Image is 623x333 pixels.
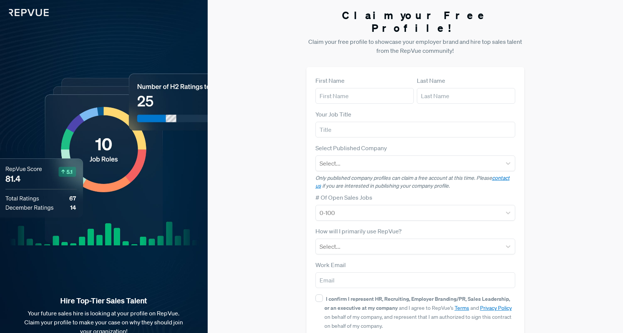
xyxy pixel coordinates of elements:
[315,76,345,85] label: First Name
[315,260,346,269] label: Work Email
[315,227,401,236] label: How will I primarily use RepVue?
[315,272,516,288] input: Email
[12,296,196,306] strong: Hire Top-Tier Sales Talent
[315,110,351,119] label: Your Job Title
[315,143,387,152] label: Select Published Company
[315,88,414,104] input: First Name
[306,9,525,34] h3: Claim your Free Profile!
[417,88,515,104] input: Last Name
[315,174,516,190] p: Only published company profiles can claim a free account at this time. Please if you are interest...
[315,175,510,189] a: contact us
[417,76,445,85] label: Last Name
[315,122,516,137] input: Title
[315,193,372,202] label: # Of Open Sales Jobs
[480,305,512,311] a: Privacy Policy
[455,305,469,311] a: Terms
[324,295,510,311] strong: I confirm I represent HR, Recruiting, Employer Branding/PR, Sales Leadership, or an executive at ...
[306,37,525,55] p: Claim your free profile to showcase your employer brand and hire top sales talent from the RepVue...
[324,296,512,329] span: and I agree to RepVue’s and on behalf of my company, and represent that I am authorized to sign t...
